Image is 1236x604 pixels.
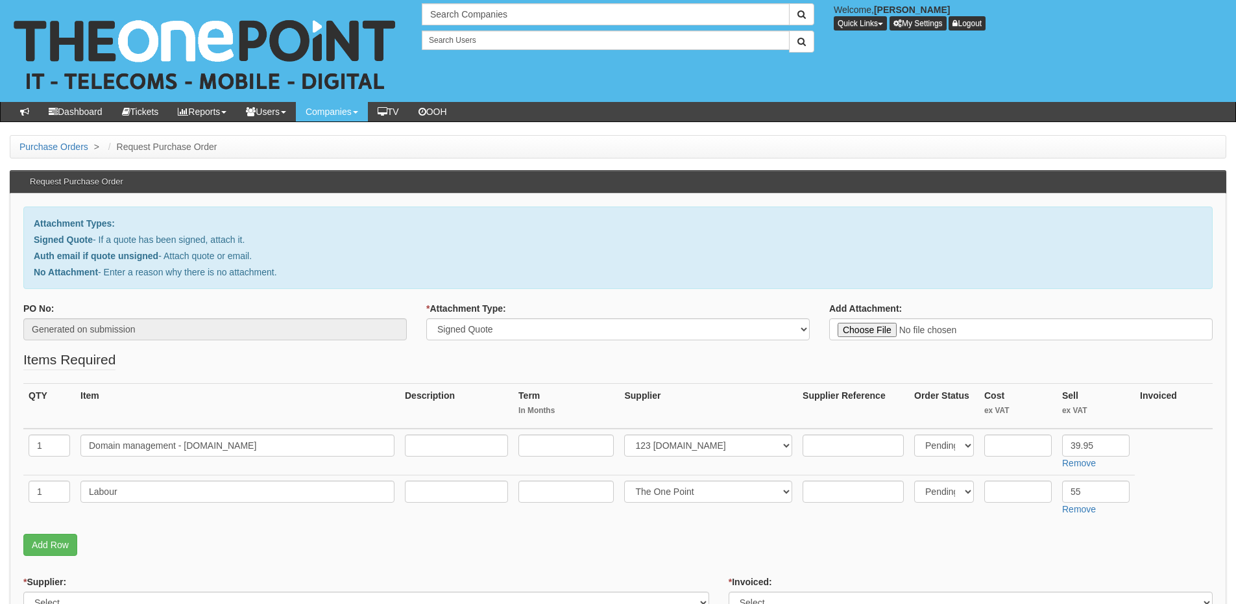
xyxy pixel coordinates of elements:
small: ex VAT [984,405,1052,416]
th: Cost [979,383,1057,429]
th: Supplier [619,383,797,429]
input: Search Companies [422,3,790,25]
b: No Attachment [34,267,98,277]
label: Add Attachment: [829,302,902,315]
small: In Months [518,405,614,416]
a: TV [368,102,409,121]
a: Dashboard [39,102,112,121]
a: Add Row [23,534,77,556]
th: Sell [1057,383,1135,429]
small: ex VAT [1062,405,1130,416]
b: Signed Quote [34,234,93,245]
th: Invoiced [1135,383,1213,429]
th: Item [75,383,400,429]
a: My Settings [890,16,947,31]
a: OOH [409,102,457,121]
th: Term [513,383,619,429]
button: Quick Links [834,16,887,31]
legend: Items Required [23,350,115,370]
b: Attachment Types: [34,218,115,229]
p: - Enter a reason why there is no attachment. [34,266,1202,279]
a: Remove [1062,504,1096,514]
div: Welcome, [824,3,1236,31]
a: Companies [296,102,368,121]
a: Logout [949,16,986,31]
th: QTY [23,383,75,429]
li: Request Purchase Order [105,140,217,153]
span: > [91,142,103,152]
p: - If a quote has been signed, attach it. [34,233,1202,246]
th: Order Status [909,383,979,429]
b: [PERSON_NAME] [874,5,950,15]
a: Remove [1062,458,1096,468]
label: Invoiced: [729,575,772,588]
th: Description [400,383,513,429]
input: Search Users [422,31,790,50]
h3: Request Purchase Order [23,171,130,193]
a: Reports [168,102,236,121]
label: Attachment Type: [426,302,506,315]
label: Supplier: [23,575,66,588]
a: Tickets [112,102,169,121]
p: - Attach quote or email. [34,249,1202,262]
a: Purchase Orders [19,142,88,152]
b: Auth email if quote unsigned [34,251,158,261]
th: Supplier Reference [797,383,909,429]
label: PO No: [23,302,54,315]
a: Users [236,102,296,121]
